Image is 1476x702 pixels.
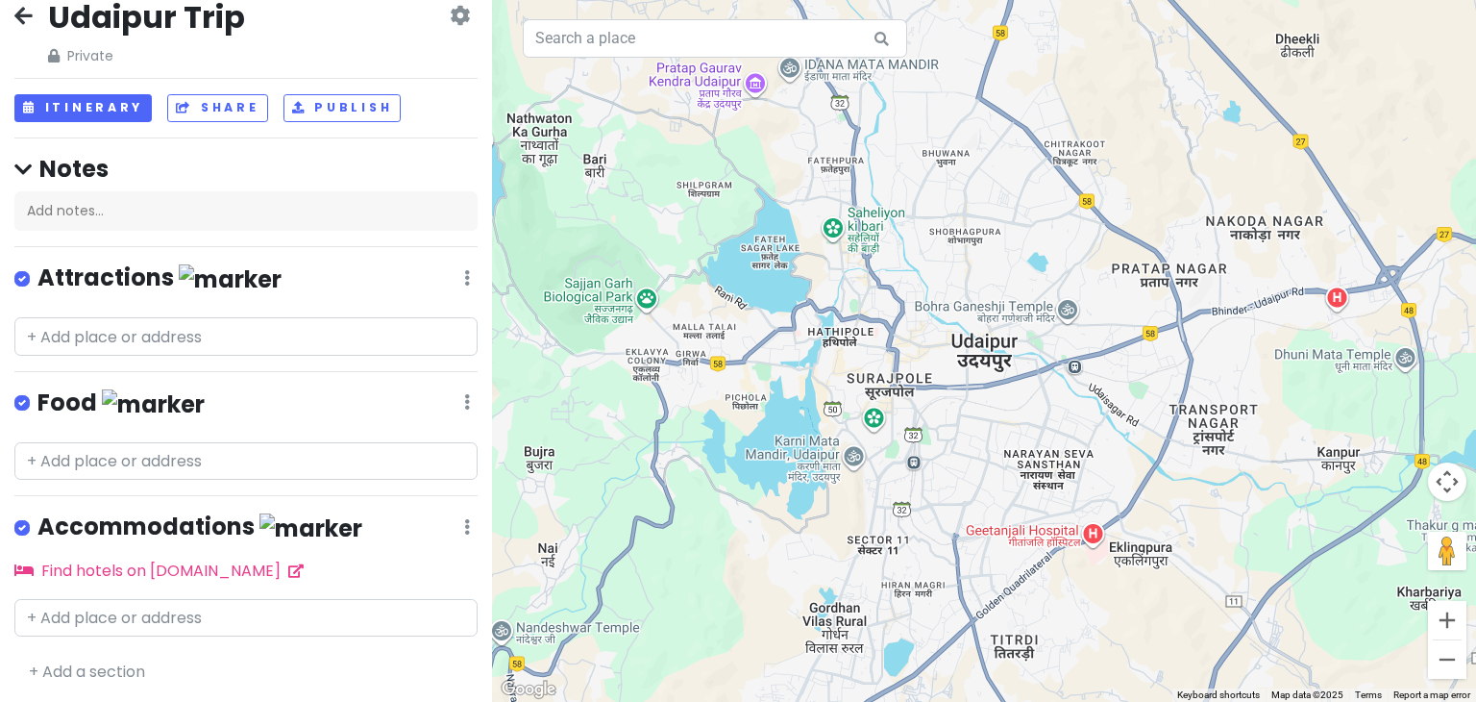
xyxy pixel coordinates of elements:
button: Share [167,94,267,122]
button: Zoom out [1428,640,1466,679]
button: Keyboard shortcuts [1177,689,1260,702]
input: + Add place or address [14,317,478,356]
a: Open this area in Google Maps (opens a new window) [497,677,560,702]
h4: Attractions [37,263,282,294]
h4: Notes [14,154,478,184]
div: Add notes... [14,191,478,232]
button: Itinerary [14,94,152,122]
input: Search a place [523,19,907,58]
a: + Add a section [29,661,145,683]
span: Map data ©2025 [1271,689,1343,700]
h4: Accommodations [37,512,362,543]
span: Private [48,45,245,66]
button: Zoom in [1428,601,1466,639]
button: Drag Pegman onto the map to open Street View [1428,532,1466,570]
a: Find hotels on [DOMAIN_NAME] [14,560,304,582]
a: Terms (opens in new tab) [1355,689,1382,700]
img: Google [497,677,560,702]
input: + Add place or address [14,599,478,638]
img: marker [259,514,362,543]
img: marker [179,264,282,294]
input: + Add place or address [14,442,478,481]
img: marker [102,389,205,419]
a: Report a map error [1393,689,1470,700]
h4: Food [37,388,205,419]
button: Map camera controls [1428,463,1466,501]
button: Publish [283,94,402,122]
